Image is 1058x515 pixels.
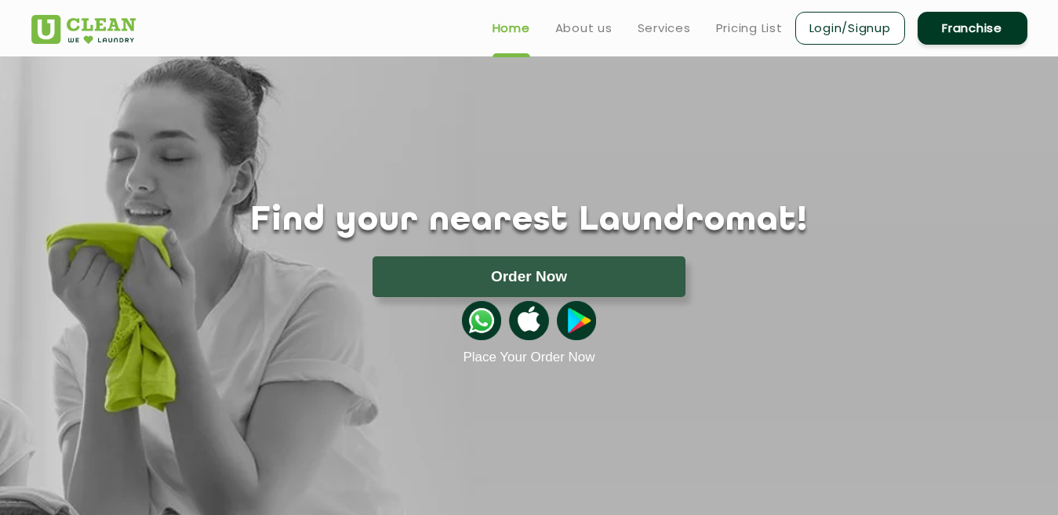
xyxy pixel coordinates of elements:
[463,350,594,365] a: Place Your Order Now
[716,19,783,38] a: Pricing List
[509,301,548,340] img: apple-icon.png
[462,301,501,340] img: whatsappicon.png
[373,256,685,297] button: Order Now
[795,12,905,45] a: Login/Signup
[638,19,691,38] a: Services
[555,19,613,38] a: About us
[31,15,136,44] img: UClean Laundry and Dry Cleaning
[20,201,1039,241] h1: Find your nearest Laundromat!
[493,19,530,38] a: Home
[918,12,1027,45] a: Franchise
[557,301,596,340] img: playstoreicon.png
